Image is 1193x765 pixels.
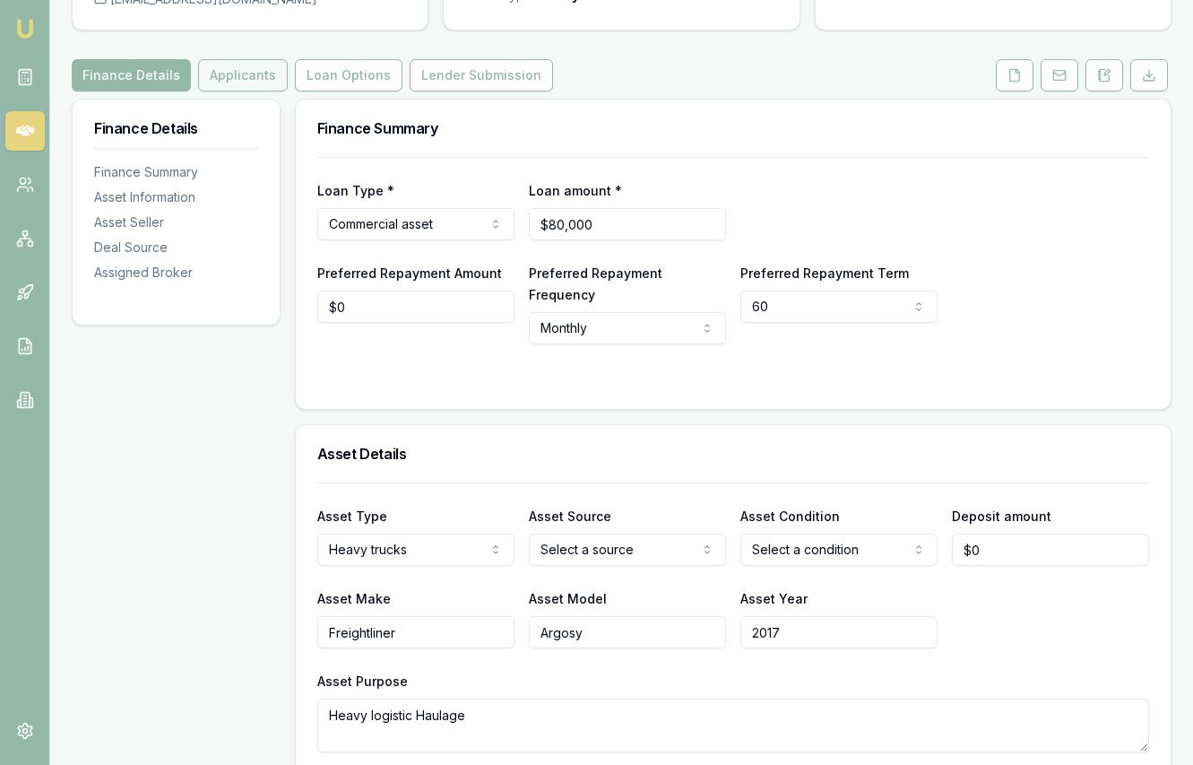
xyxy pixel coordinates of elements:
[94,239,258,256] div: Deal Source
[529,591,607,606] label: Asset Model
[94,213,258,231] div: Asset Seller
[952,509,1051,524] label: Deposit amount
[14,18,36,39] img: emu-icon-u.png
[406,59,557,91] a: Lender Submission
[410,59,553,91] button: Lender Submission
[317,265,502,281] label: Preferred Repayment Amount
[740,591,808,606] label: Asset Year
[198,59,288,91] button: Applicants
[317,291,514,323] input: $
[529,509,611,524] label: Asset Source
[195,59,291,91] a: Applicants
[317,674,408,689] label: Asset Purpose
[317,447,1149,461] h3: Asset Details
[291,59,406,91] a: Loan Options
[72,59,191,91] button: Finance Details
[529,265,662,302] label: Preferred Repayment Frequency
[94,188,258,206] div: Asset Information
[72,59,195,91] a: Finance Details
[94,163,258,181] div: Finance Summary
[952,534,1149,566] input: $
[740,265,909,281] label: Preferred Repayment Term
[317,509,387,524] label: Asset Type
[529,208,726,240] input: $
[295,59,402,91] button: Loan Options
[740,509,840,524] label: Asset Condition
[94,264,258,282] div: Assigned Broker
[94,121,258,135] h3: Finance Details
[529,183,622,198] label: Loan amount *
[317,699,1149,752] textarea: Heavy logistic Haulage
[317,183,394,198] label: Loan Type *
[317,121,1149,135] h3: Finance Summary
[317,591,391,606] label: Asset Make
